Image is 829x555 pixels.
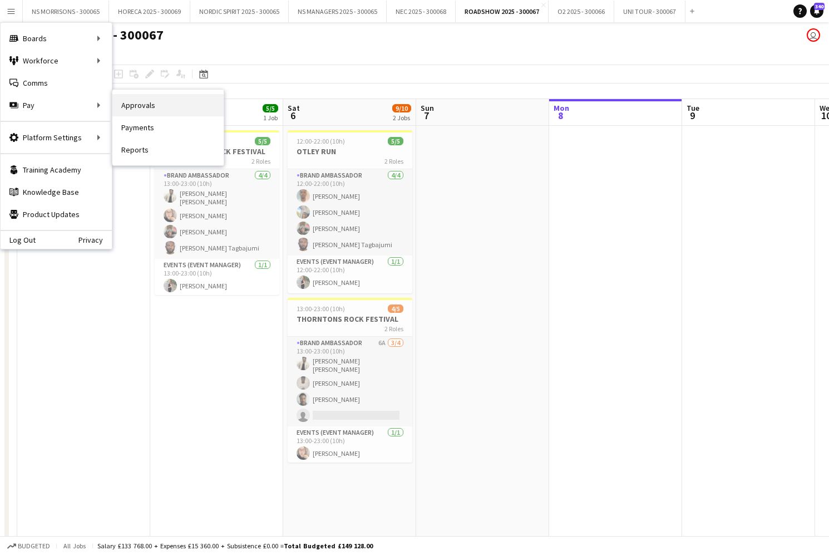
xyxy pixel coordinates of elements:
a: Knowledge Base [1,181,112,203]
button: O2 2025 - 300066 [549,1,614,22]
span: Tue [687,103,699,113]
span: Sat [288,103,300,113]
span: Budgeted [18,542,50,550]
div: Platform Settings [1,126,112,149]
button: ROADSHOW 2025 - 300067 [456,1,549,22]
button: NEC 2025 - 300068 [387,1,456,22]
a: Log Out [1,235,36,244]
h3: OTLEY RUN [288,146,412,156]
a: Privacy [78,235,112,244]
span: Total Budgeted £149 128.00 [284,542,373,550]
app-card-role: Brand Ambassador6A3/413:00-23:00 (10h)[PERSON_NAME] [PERSON_NAME][PERSON_NAME][PERSON_NAME] [288,337,412,426]
a: Product Updates [1,203,112,225]
span: 2 Roles [384,325,403,333]
button: NORDIC SPIRIT 2025 - 300065 [190,1,289,22]
span: 7 [419,109,434,122]
app-card-role: Brand Ambassador4/412:00-22:00 (10h)[PERSON_NAME][PERSON_NAME][PERSON_NAME][PERSON_NAME] Tagbajumi [288,169,412,256]
app-card-role: Events (Event Manager)1/113:00-23:00 (10h)[PERSON_NAME] [288,426,412,464]
button: NS MORRISONS - 300065 [23,1,109,22]
span: Mon [554,103,569,113]
span: 2 Roles [251,157,270,165]
button: UNI TOUR - 300067 [614,1,685,22]
span: 9 [685,109,699,122]
app-card-role: Events (Event Manager)1/113:00-23:00 (10h)[PERSON_NAME] [155,259,279,297]
span: 5/5 [255,137,270,145]
app-card-role: Events (Event Manager)1/112:00-22:00 (10h)[PERSON_NAME] [288,256,412,293]
a: Reports [112,139,224,161]
span: 9/10 [392,104,411,112]
button: HORECA 2025 - 300069 [109,1,190,22]
app-job-card: 13:00-23:00 (10h)5/5THORNTONS ROCK FESTIVAL2 RolesBrand Ambassador4/413:00-23:00 (10h)[PERSON_NAM... [155,130,279,295]
a: Comms [1,72,112,94]
span: 13:00-23:00 (10h) [297,304,345,313]
app-card-role: Brand Ambassador4/413:00-23:00 (10h)[PERSON_NAME] [PERSON_NAME][PERSON_NAME][PERSON_NAME][PERSON_... [155,169,279,259]
a: Approvals [112,94,224,116]
button: NS MANAGERS 2025 - 300065 [289,1,387,22]
div: Salary £133 768.00 + Expenses £15 360.00 + Subsistence £0.00 = [97,542,373,550]
span: 6 [286,109,300,122]
span: 4/5 [388,304,403,313]
div: Boards [1,27,112,50]
span: All jobs [61,542,88,550]
span: 12:00-22:00 (10h) [297,137,345,145]
div: 2 Jobs [393,114,411,122]
a: Payments [112,116,224,139]
app-user-avatar: Closer Payroll [807,28,820,42]
app-job-card: 13:00-23:00 (10h)4/5THORNTONS ROCK FESTIVAL2 RolesBrand Ambassador6A3/413:00-23:00 (10h)[PERSON_N... [288,298,412,463]
a: 340 [810,4,823,18]
span: 2 Roles [384,157,403,165]
span: 340 [814,3,825,10]
h3: THORNTONS ROCK FESTIVAL [288,314,412,324]
a: Training Academy [1,159,112,181]
div: Pay [1,94,112,116]
span: Sun [421,103,434,113]
button: Budgeted [6,540,52,552]
span: 5/5 [388,137,403,145]
div: Workforce [1,50,112,72]
span: 8 [552,109,569,122]
app-job-card: 12:00-22:00 (10h)5/5OTLEY RUN2 RolesBrand Ambassador4/412:00-22:00 (10h)[PERSON_NAME][PERSON_NAME... [288,130,412,293]
span: 5/5 [263,104,278,112]
div: 1 Job [263,114,278,122]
